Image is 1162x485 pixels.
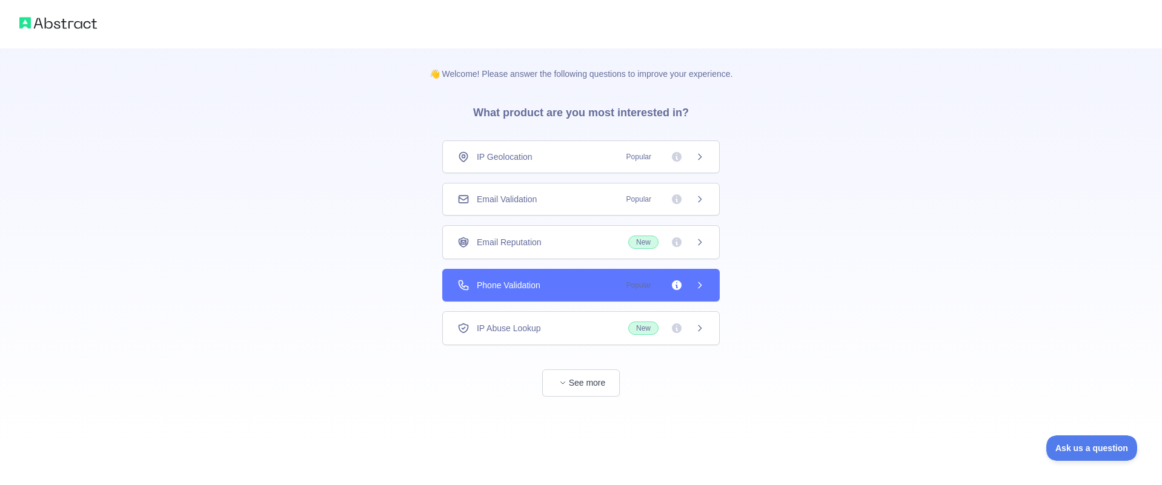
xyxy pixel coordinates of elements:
[477,151,533,163] span: IP Geolocation
[477,193,537,205] span: Email Validation
[454,80,708,140] h3: What product are you most interested in?
[628,236,659,249] span: New
[477,322,541,334] span: IP Abuse Lookup
[477,236,542,248] span: Email Reputation
[542,369,620,397] button: See more
[619,193,659,205] span: Popular
[19,15,97,31] img: Abstract logo
[619,151,659,163] span: Popular
[477,279,540,291] span: Phone Validation
[619,279,659,291] span: Popular
[628,322,659,335] span: New
[410,48,752,80] p: 👋 Welcome! Please answer the following questions to improve your experience.
[1046,435,1138,461] iframe: Toggle Customer Support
